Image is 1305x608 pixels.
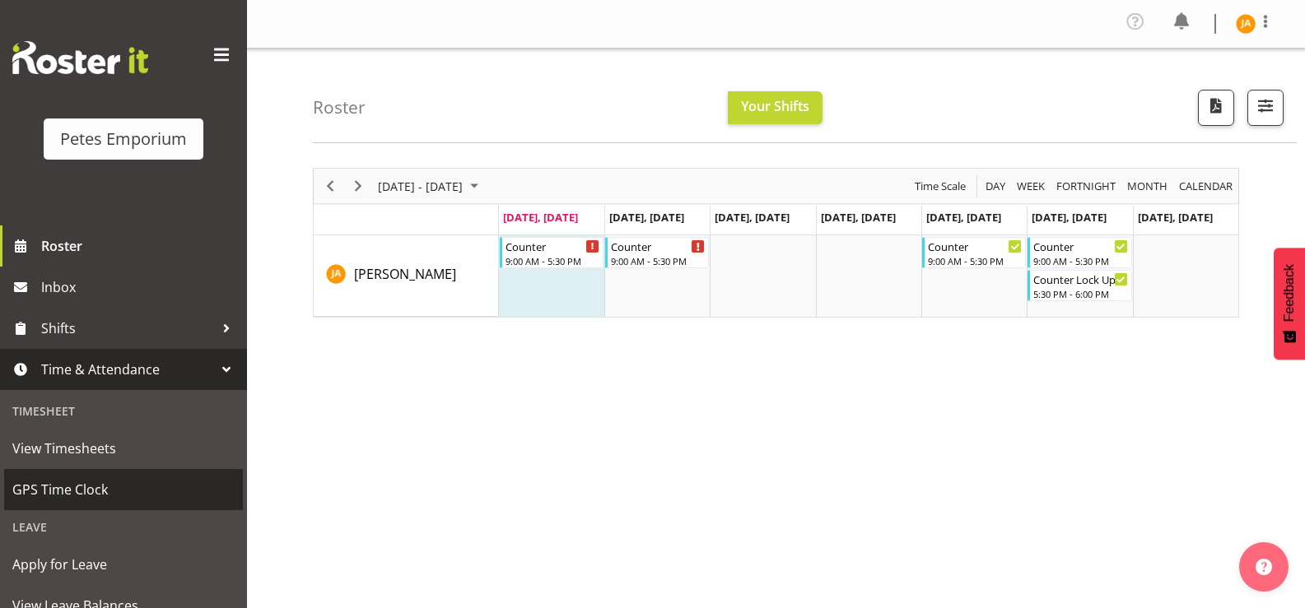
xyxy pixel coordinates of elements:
[12,41,148,74] img: Rosterit website logo
[1032,210,1107,225] span: [DATE], [DATE]
[741,97,809,115] span: Your Shifts
[4,428,243,469] a: View Timesheets
[313,98,366,117] h4: Roster
[912,176,969,197] button: Time Scale
[605,237,709,268] div: Jeseryl Armstrong"s event - Counter Begin From Tuesday, September 2, 2025 at 9:00:00 AM GMT+12:00...
[984,176,1007,197] span: Day
[611,254,705,267] div: 9:00 AM - 5:30 PM
[609,210,684,225] span: [DATE], [DATE]
[499,235,1238,317] table: Timeline Week of September 1, 2025
[715,210,790,225] span: [DATE], [DATE]
[41,234,239,258] span: Roster
[926,210,1001,225] span: [DATE], [DATE]
[1125,176,1171,197] button: Timeline Month
[347,176,370,197] button: Next
[375,176,486,197] button: September 01 - 07, 2025
[1256,559,1272,575] img: help-xxl-2.png
[12,436,235,461] span: View Timesheets
[1033,287,1127,300] div: 5:30 PM - 6:00 PM
[1177,176,1234,197] span: calendar
[1138,210,1213,225] span: [DATE], [DATE]
[500,237,604,268] div: Jeseryl Armstrong"s event - Counter Begin From Monday, September 1, 2025 at 9:00:00 AM GMT+12:00 ...
[4,469,243,510] a: GPS Time Clock
[1014,176,1048,197] button: Timeline Week
[354,265,456,283] span: [PERSON_NAME]
[354,264,456,284] a: [PERSON_NAME]
[344,169,372,203] div: Next
[4,394,243,428] div: Timesheet
[1033,238,1127,254] div: Counter
[611,238,705,254] div: Counter
[1247,90,1284,126] button: Filter Shifts
[1054,176,1119,197] button: Fortnight
[1015,176,1046,197] span: Week
[313,168,1239,318] div: Timeline Week of September 1, 2025
[1055,176,1117,197] span: Fortnight
[928,254,1022,267] div: 9:00 AM - 5:30 PM
[12,552,235,577] span: Apply for Leave
[983,176,1009,197] button: Timeline Day
[1033,254,1127,267] div: 9:00 AM - 5:30 PM
[1236,14,1256,34] img: jeseryl-armstrong10788.jpg
[1274,248,1305,360] button: Feedback - Show survey
[41,275,239,299] span: Inbox
[506,238,599,254] div: Counter
[821,210,896,225] span: [DATE], [DATE]
[12,477,235,502] span: GPS Time Clock
[503,210,578,225] span: [DATE], [DATE]
[1126,176,1169,197] span: Month
[41,357,214,382] span: Time & Attendance
[728,91,823,124] button: Your Shifts
[316,169,344,203] div: Previous
[1198,90,1234,126] button: Download a PDF of the roster according to the set date range.
[1028,270,1131,301] div: Jeseryl Armstrong"s event - Counter Lock Up Begin From Saturday, September 6, 2025 at 5:30:00 PM ...
[913,176,967,197] span: Time Scale
[376,176,464,197] span: [DATE] - [DATE]
[4,544,243,585] a: Apply for Leave
[928,238,1022,254] div: Counter
[41,316,214,341] span: Shifts
[1177,176,1236,197] button: Month
[506,254,599,267] div: 9:00 AM - 5:30 PM
[4,510,243,544] div: Leave
[922,237,1026,268] div: Jeseryl Armstrong"s event - Counter Begin From Friday, September 5, 2025 at 9:00:00 AM GMT+12:00 ...
[1033,271,1127,287] div: Counter Lock Up
[1028,237,1131,268] div: Jeseryl Armstrong"s event - Counter Begin From Saturday, September 6, 2025 at 9:00:00 AM GMT+12:0...
[314,235,499,317] td: Jeseryl Armstrong resource
[60,127,187,151] div: Petes Emporium
[1282,264,1297,322] span: Feedback
[319,176,342,197] button: Previous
